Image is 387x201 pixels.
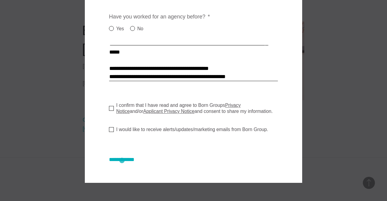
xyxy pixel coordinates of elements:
label: No [130,25,143,32]
label: Have you worked for an agency before? [109,13,210,20]
label: Yes [109,25,124,32]
label: I confirm that I have read and agree to Born Groups and/or and consent to share my information. [109,102,283,114]
label: I would like to receive alerts/updates/marketing emails from Born Group. [109,127,268,133]
a: Applicant Privacy Notice [143,109,194,114]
